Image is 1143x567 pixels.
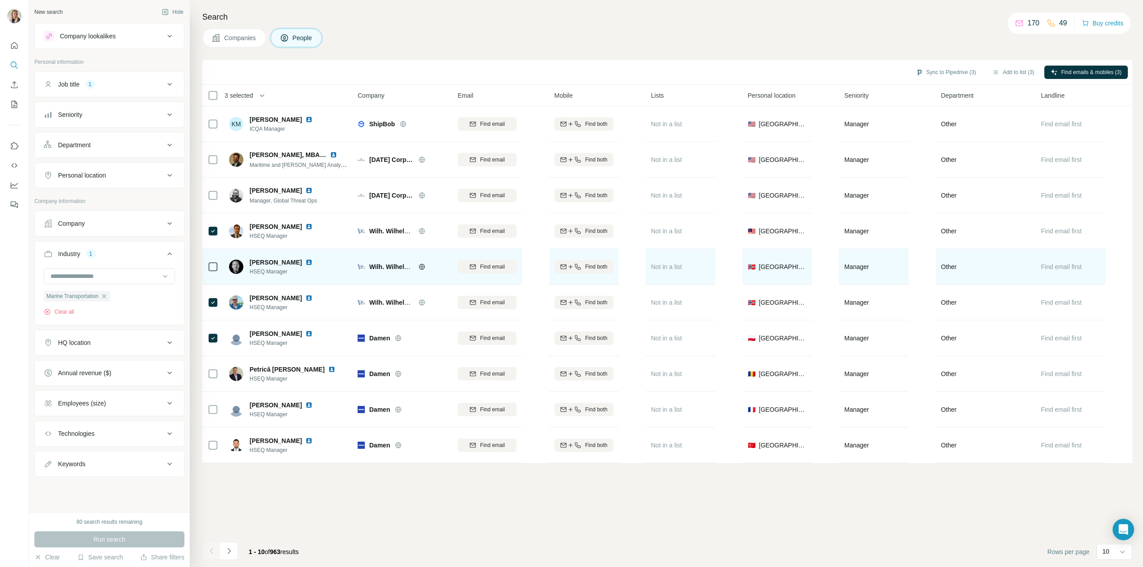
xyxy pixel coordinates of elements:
[250,151,333,158] span: [PERSON_NAME], MBA, MS
[76,518,142,526] div: 80 search results remaining
[748,298,755,307] span: 🇳🇴
[369,334,390,343] span: Damen
[458,296,517,309] button: Find email
[35,332,184,353] button: HQ location
[34,553,60,562] button: Clear
[358,120,365,128] img: Logo of ShipBob
[35,104,184,125] button: Seniority
[35,423,184,444] button: Technologies
[305,116,313,123] img: LinkedIn logo
[844,406,869,413] span: Manager
[250,125,323,133] span: ICQA Manager
[46,292,99,300] span: Marine Transportation
[458,189,517,202] button: Find email
[369,191,414,200] span: [DATE] Corporation
[369,441,390,450] span: Damen
[651,299,682,306] span: Not in a list
[759,191,807,200] span: [GEOGRAPHIC_DATA]
[35,25,184,47] button: Company lookalikes
[585,370,607,378] span: Find both
[759,155,807,164] span: [GEOGRAPHIC_DATA]
[555,260,613,273] button: Find both
[58,219,85,228] div: Company
[358,406,365,413] img: Logo of Damen
[225,91,253,100] span: 3 selected
[651,370,682,377] span: Not in a list
[651,335,682,342] span: Not in a list
[249,548,299,555] span: results
[1041,406,1082,413] span: Find email first
[220,542,238,560] button: Navigate to next page
[480,227,505,235] span: Find email
[1041,91,1065,100] span: Landline
[458,91,473,100] span: Email
[7,37,21,54] button: Quick start
[1041,228,1082,235] span: Find email first
[1041,335,1082,342] span: Find email first
[369,155,414,164] span: [DATE] Corporation
[35,74,184,95] button: Job title1
[1041,120,1082,128] span: Find email first
[555,367,613,381] button: Find both
[250,401,302,410] span: [PERSON_NAME]
[585,263,607,271] span: Find both
[480,298,505,306] span: Find email
[458,117,517,131] button: Find email
[1061,68,1122,76] span: Find emails & mobiles (3)
[369,369,390,378] span: Damen
[35,453,184,475] button: Keywords
[7,197,21,213] button: Feedback
[58,80,79,89] div: Job title
[1041,156,1082,163] span: Find email first
[358,264,365,269] img: Logo of Wilh. Wilhelmsen Holding ASA
[748,262,755,271] span: 🇳🇴
[585,298,607,306] span: Find both
[759,405,807,414] span: [GEOGRAPHIC_DATA]
[844,120,869,128] span: Manager
[250,366,325,373] span: Petrică [PERSON_NAME]
[305,437,313,444] img: LinkedIn logo
[748,405,755,414] span: 🇫🇷
[941,155,957,164] span: Other
[35,393,184,414] button: Employees (size)
[7,157,21,174] button: Use Surfe API
[480,156,505,164] span: Find email
[270,548,280,555] span: 963
[250,232,323,240] span: HSEQ Manager
[35,213,184,234] button: Company
[358,300,365,305] img: Logo of Wilh. Wilhelmsen Holding ASA
[748,155,755,164] span: 🇺🇸
[844,156,869,163] span: Manager
[229,295,243,310] img: Avatar
[305,259,313,266] img: LinkedIn logo
[1041,192,1082,199] span: Find email first
[941,369,957,378] span: Other
[60,32,116,41] div: Company lookalikes
[941,120,957,128] span: Other
[941,227,957,236] span: Other
[748,227,755,236] span: 🇲🇾
[250,115,302,124] span: [PERSON_NAME]
[34,8,63,16] div: New search
[250,446,323,454] span: HSEQ Manager
[1041,263,1082,270] span: Find email first
[458,331,517,345] button: Find email
[229,153,243,167] img: Avatar
[1047,547,1089,556] span: Rows per page
[941,405,957,414] span: Other
[458,224,517,238] button: Find email
[844,442,869,449] span: Manager
[555,153,613,166] button: Find both
[330,151,337,158] img: LinkedIn logo
[369,299,460,306] span: Wilh. Wilhelmsen Holding ASA
[358,228,365,234] img: Logo of Wilh. Wilhelmsen Holding ASA
[35,362,184,384] button: Annual revenue ($)
[585,120,607,128] span: Find both
[250,303,323,311] span: HSEQ Manager
[759,369,807,378] span: [GEOGRAPHIC_DATA]
[250,329,302,338] span: [PERSON_NAME]
[229,224,243,238] img: Avatar
[58,399,106,408] div: Employees (size)
[250,186,302,195] span: [PERSON_NAME]
[844,263,869,270] span: Manager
